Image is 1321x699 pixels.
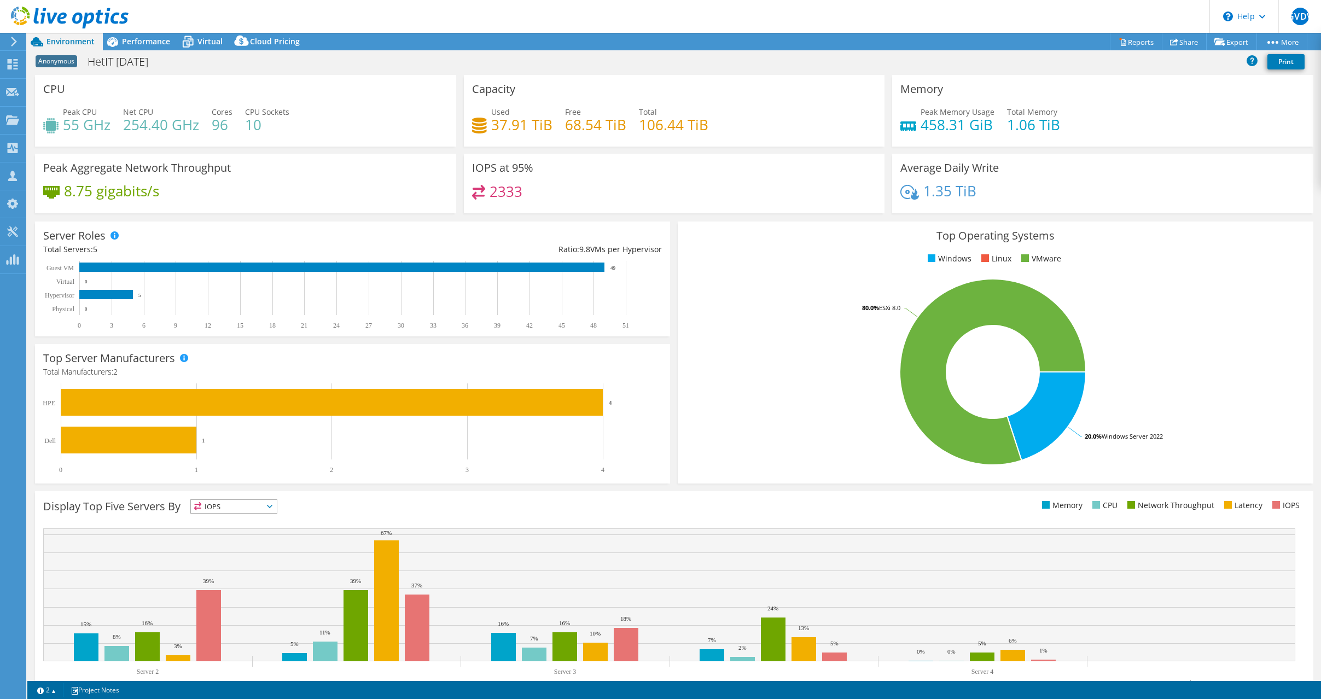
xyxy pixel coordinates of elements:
[1009,637,1017,644] text: 6%
[44,437,56,445] text: Dell
[708,637,716,643] text: 7%
[43,366,662,378] h4: Total Manufacturers:
[245,107,289,117] span: CPU Sockets
[921,107,994,117] span: Peak Memory Usage
[142,322,146,329] text: 6
[365,322,372,329] text: 27
[202,437,205,444] text: 1
[601,466,604,474] text: 4
[526,322,533,329] text: 42
[46,264,74,272] text: Guest VM
[1102,432,1163,440] tspan: Windows Server 2022
[879,304,900,312] tspan: ESXi 8.0
[411,582,422,589] text: 37%
[174,643,182,649] text: 3%
[269,322,276,329] text: 18
[43,162,231,174] h3: Peak Aggregate Network Throughput
[862,304,879,312] tspan: 80.0%
[250,36,300,46] span: Cloud Pricing
[763,679,784,687] text: Server 1
[979,253,1011,265] li: Linux
[498,620,509,627] text: 16%
[558,322,565,329] text: 45
[36,55,77,67] span: Anonymous
[830,640,839,646] text: 5%
[1007,119,1060,131] h4: 1.06 TiB
[590,630,601,637] text: 10%
[110,322,113,329] text: 3
[43,399,55,407] text: HPE
[494,322,501,329] text: 39
[1270,499,1300,511] li: IOPS
[203,578,214,584] text: 39%
[1039,499,1083,511] li: Memory
[52,305,74,313] text: Physical
[63,107,97,117] span: Peak CPU
[123,107,153,117] span: Net CPU
[345,679,367,687] text: Server 5
[85,279,88,284] text: 0
[978,640,986,646] text: 5%
[900,162,999,174] h3: Average Daily Write
[1085,432,1102,440] tspan: 20.0%
[197,36,223,46] span: Virtual
[319,629,330,636] text: 11%
[237,322,243,329] text: 15
[398,322,404,329] text: 30
[798,625,809,631] text: 13%
[64,185,159,197] h4: 8.75 gigabits/s
[530,635,538,642] text: 7%
[639,119,708,131] h4: 106.44 TiB
[590,322,597,329] text: 48
[333,322,340,329] text: 24
[43,83,65,95] h3: CPU
[63,119,110,131] h4: 55 GHz
[113,366,118,377] span: 2
[917,648,925,655] text: 0%
[191,500,277,513] span: IOPS
[1221,499,1262,511] li: Latency
[491,107,510,117] span: Used
[195,466,198,474] text: 1
[245,119,289,131] h4: 10
[559,620,570,626] text: 16%
[947,648,956,655] text: 0%
[205,322,211,329] text: 12
[430,322,437,329] text: 33
[925,253,971,265] li: Windows
[639,107,657,117] span: Total
[472,162,533,174] h3: IOPS at 95%
[301,322,307,329] text: 21
[738,644,747,651] text: 2%
[123,119,199,131] h4: 254.40 GHz
[1019,253,1061,265] li: VMware
[350,578,361,584] text: 39%
[565,119,626,131] h4: 68.54 TiB
[43,243,353,255] div: Total Servers:
[923,185,976,197] h4: 1.35 TiB
[465,466,469,474] text: 3
[353,243,662,255] div: Ratio: VMs per Hypervisor
[1125,499,1214,511] li: Network Throughput
[1183,679,1198,687] text: Other
[30,683,63,697] a: 2
[122,36,170,46] span: Performance
[1110,33,1162,50] a: Reports
[381,529,392,536] text: 67%
[212,107,232,117] span: Cores
[1007,107,1057,117] span: Total Memory
[78,322,81,329] text: 0
[1256,33,1307,50] a: More
[63,683,127,697] a: Project Notes
[1206,33,1257,50] a: Export
[1267,54,1305,69] a: Print
[83,56,165,68] h1: HetIT [DATE]
[46,36,95,46] span: Environment
[579,244,590,254] span: 9.8
[610,265,616,271] text: 49
[80,621,91,627] text: 15%
[45,292,74,299] text: Hypervisor
[462,322,468,329] text: 36
[59,466,62,474] text: 0
[1162,33,1207,50] a: Share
